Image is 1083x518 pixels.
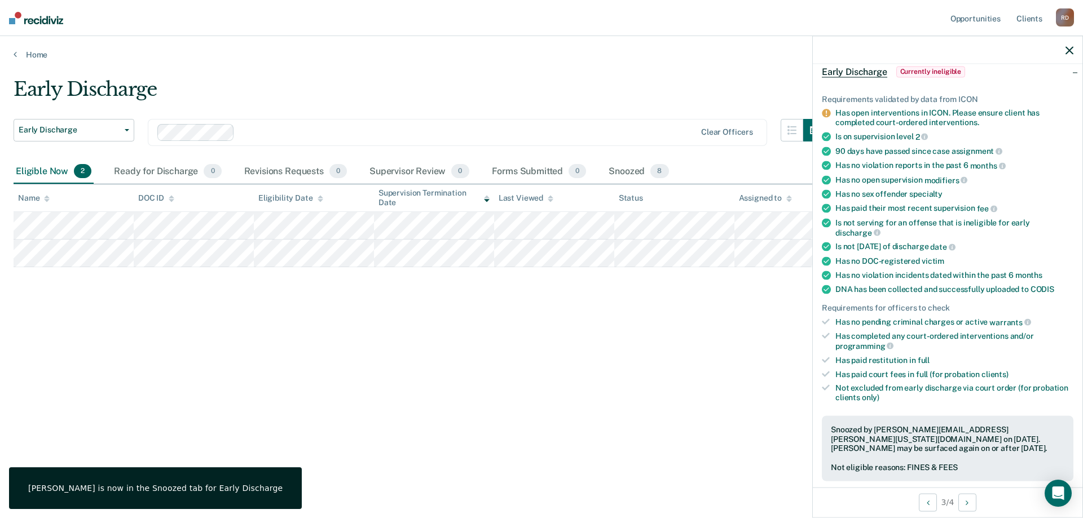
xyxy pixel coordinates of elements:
[896,66,966,77] span: Currently ineligible
[915,132,928,141] span: 2
[14,78,826,110] div: Early Discharge
[1031,284,1054,293] span: CODIS
[242,160,349,184] div: Revisions Requests
[9,12,63,24] img: Recidiviz
[835,203,1073,214] div: Has paid their most recent supervision
[977,204,997,213] span: fee
[499,193,553,203] div: Last Viewed
[813,487,1082,517] div: 3 / 4
[835,108,1073,127] div: Has open interventions in ICON. Please ensure client has completed court-ordered interventions.
[138,193,174,203] div: DOC ID
[14,160,94,184] div: Eligible Now
[918,355,930,364] span: full
[204,164,221,179] span: 0
[835,270,1073,280] div: Has no violation incidents dated within the past 6
[822,66,887,77] span: Early Discharge
[909,189,943,198] span: specialty
[862,393,879,402] span: only)
[14,50,1069,60] a: Home
[258,193,323,203] div: Eligibility Date
[18,193,50,203] div: Name
[1015,270,1042,279] span: months
[367,160,472,184] div: Supervisor Review
[835,284,1073,294] div: DNA has been collected and successfully uploaded to
[329,164,347,179] span: 0
[831,424,1064,453] div: Snoozed by [PERSON_NAME][EMAIL_ADDRESS][PERSON_NAME][US_STATE][DOMAIN_NAME] on [DATE]. [PERSON_NA...
[569,164,586,179] span: 0
[835,146,1073,156] div: 90 days have passed since case
[650,164,668,179] span: 8
[74,164,91,179] span: 2
[922,256,944,265] span: victim
[970,161,1006,170] span: months
[813,54,1082,90] div: Early DischargeCurrently ineligible
[981,369,1009,378] span: clients)
[835,175,1073,185] div: Has no open supervision
[835,242,1073,252] div: Is not [DATE] of discharge
[378,188,490,207] div: Supervision Termination Date
[835,355,1073,365] div: Has paid restitution in
[822,94,1073,104] div: Requirements validated by data from ICON
[1045,480,1072,507] div: Open Intercom Messenger
[822,303,1073,312] div: Requirements for officers to check
[952,147,1002,156] span: assignment
[835,369,1073,379] div: Has paid court fees in full (for probation
[835,189,1073,199] div: Has no sex offender
[831,463,1064,472] div: Not eligible reasons: FINES & FEES
[835,131,1073,141] div: Is on supervision level
[28,483,283,493] div: [PERSON_NAME] is now in the Snoozed tab for Early Discharge
[835,228,881,237] span: discharge
[112,160,223,184] div: Ready for Discharge
[619,193,643,203] div: Status
[1056,8,1074,26] div: R D
[835,256,1073,265] div: Has no DOC-registered
[451,164,469,179] span: 0
[835,341,893,350] span: programming
[930,242,955,251] span: date
[835,218,1073,237] div: Is not serving for an offense that is ineligible for early
[835,331,1073,351] div: Has completed any court-ordered interventions and/or
[958,493,976,511] button: Next Opportunity
[835,317,1073,327] div: Has no pending criminal charges or active
[835,161,1073,171] div: Has no violation reports in the past 6
[924,175,968,184] span: modifiers
[919,493,937,511] button: Previous Opportunity
[989,317,1031,326] span: warrants
[835,383,1073,402] div: Not excluded from early discharge via court order (for probation clients
[701,127,753,137] div: Clear officers
[19,125,120,135] span: Early Discharge
[739,193,792,203] div: Assigned to
[490,160,589,184] div: Forms Submitted
[606,160,671,184] div: Snoozed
